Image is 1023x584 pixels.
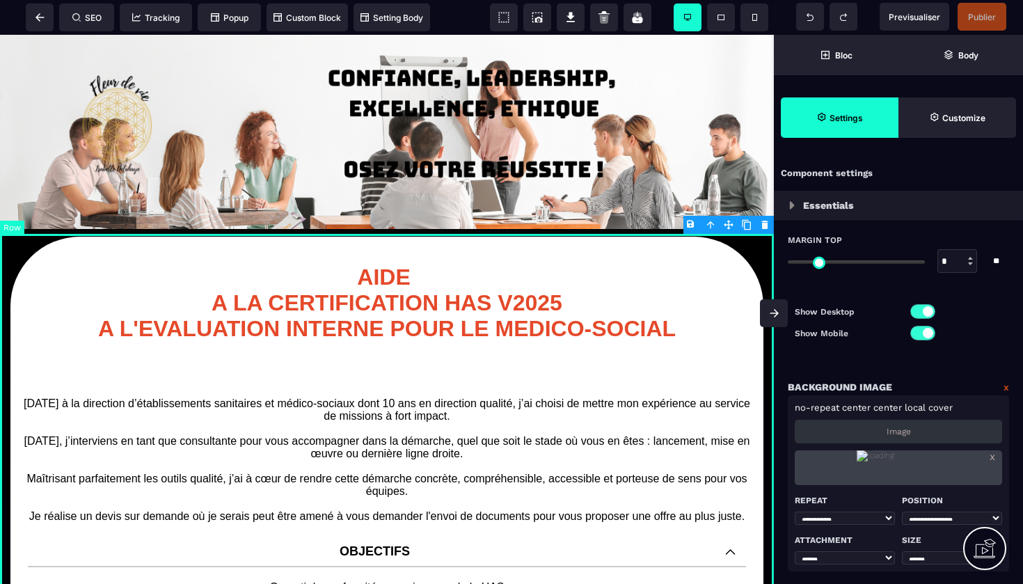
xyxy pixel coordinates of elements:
span: local [905,402,926,413]
img: loading [857,450,939,485]
p: Position [902,492,1002,509]
text: [DATE] à la direction d’établissements sanitaires et médico-sociaux dont 10 ans en direction qual... [21,359,753,491]
p: Essentials [803,197,854,214]
a: x [1004,379,1009,395]
span: cover [928,402,953,413]
span: Publier [968,12,996,22]
p: Background Image [788,379,892,395]
span: Previsualiser [889,12,940,22]
span: Custom Block [273,13,341,23]
strong: Body [958,50,978,61]
strong: Bloc [835,50,852,61]
strong: Settings [830,113,863,123]
p: Size [902,532,1002,549]
span: Tracking [132,13,180,23]
span: SEO [72,13,102,23]
strong: Customize [942,113,985,123]
p: Image [887,427,911,436]
span: center center [842,402,902,413]
p: Show Mobile [795,326,898,340]
span: Open Layer Manager [898,35,1023,75]
div: Component settings [774,160,1023,187]
span: Margin Top [788,235,842,246]
span: Screenshot [523,3,551,31]
span: Setting Body [360,13,423,23]
span: no-repeat [795,402,839,413]
span: Preview [880,3,949,31]
span: Settings [781,97,898,138]
span: Open Blocks [774,35,898,75]
img: loading [789,201,795,210]
p: Repeat [795,492,895,509]
span: View components [490,3,518,31]
h1: AIDE A LA CERTIFICATION HAS V2025 A L'EVALUATION INTERNE POUR LE MEDICO-SOCIAL [10,230,763,314]
span: Popup [211,13,248,23]
p: Attachment [795,532,895,549]
p: Show Desktop [795,305,898,319]
a: x [990,450,995,463]
span: Open Style Manager [898,97,1016,138]
p: OBJECTIFS [38,510,711,524]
